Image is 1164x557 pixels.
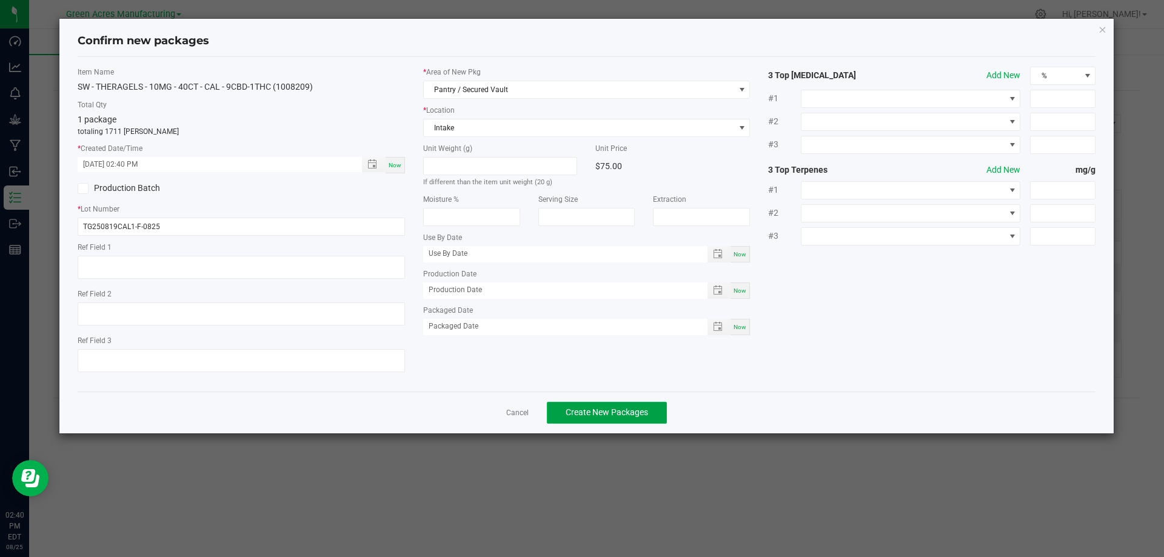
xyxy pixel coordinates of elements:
label: Item Name [78,67,405,78]
label: Area of New Pkg [423,67,751,78]
span: 1 package [78,115,116,124]
input: Packaged Date [423,319,695,334]
label: Location [423,105,751,116]
label: Lot Number [78,204,405,215]
label: Total Qty [78,99,405,110]
span: Toggle popup [707,282,731,299]
strong: 3 Top [MEDICAL_DATA] [768,69,899,82]
iframe: Resource center [12,460,48,496]
label: Moisture % [423,194,520,205]
button: Create New Packages [547,402,667,424]
span: Now [734,287,746,294]
input: Created Datetime [78,157,349,172]
span: Toggle popup [362,157,386,172]
div: SW - THERAGELS - 10MG - 40CT - CAL - 9CBD-1THC (1008209) [78,81,405,93]
label: Ref Field 2 [78,289,405,299]
label: Unit Weight (g) [423,143,578,154]
span: Toggle popup [707,319,731,335]
span: Now [734,324,746,330]
span: #2 [768,115,801,128]
span: % [1031,67,1080,84]
span: #3 [768,138,801,151]
span: #1 [768,92,801,105]
input: Use By Date [423,246,695,261]
small: If different than the item unit weight (20 g) [423,178,552,186]
button: Add New [986,164,1020,176]
label: Use By Date [423,232,751,243]
button: Add New [986,69,1020,82]
strong: 3 Top Terpenes [768,164,899,176]
span: Toggle popup [707,246,731,262]
span: #1 [768,184,801,196]
label: Production Date [423,268,751,279]
label: Extraction [653,194,750,205]
label: Unit Price [595,143,750,154]
span: #3 [768,230,801,242]
label: Production Batch [78,182,232,195]
label: Ref Field 3 [78,335,405,346]
span: Now [734,251,746,258]
label: Packaged Date [423,305,751,316]
label: Serving Size [538,194,635,205]
span: #2 [768,207,801,219]
span: Pantry / Secured Vault [424,81,735,98]
span: Now [389,162,401,168]
div: $75.00 [595,157,750,175]
a: Cancel [506,408,529,418]
label: Ref Field 1 [78,242,405,253]
p: totaling 1711 [PERSON_NAME] [78,126,405,137]
input: Production Date [423,282,695,298]
strong: mg/g [1030,164,1095,176]
span: Create New Packages [566,407,648,417]
label: Created Date/Time [78,143,405,154]
span: Intake [424,119,735,136]
h4: Confirm new packages [78,33,1096,49]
